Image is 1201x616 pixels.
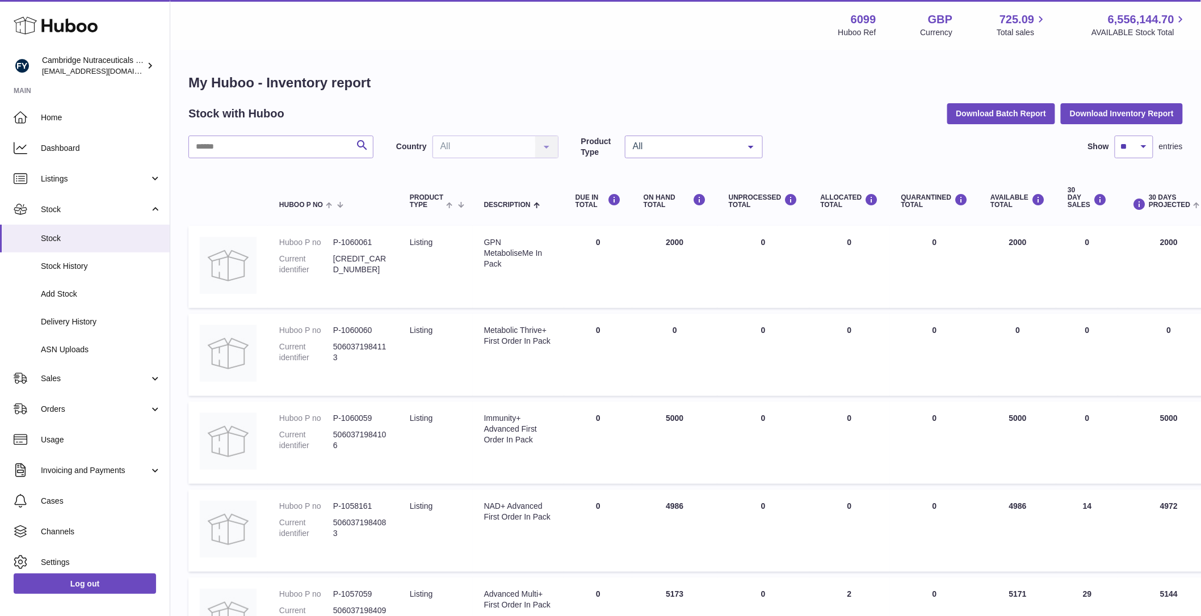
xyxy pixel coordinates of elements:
[809,314,890,396] td: 0
[333,254,387,275] dd: [CREDIT_CARD_NUMBER]
[564,226,632,308] td: 0
[729,193,798,209] div: UNPROCESSED Total
[484,237,553,269] div: GPN MetaboliseMe In Pack
[979,490,1056,572] td: 4986
[484,201,531,209] span: Description
[576,193,621,209] div: DUE IN TOTAL
[41,174,149,184] span: Listings
[14,573,156,594] a: Log out
[279,325,333,336] dt: Huboo P no
[484,325,553,347] div: Metabolic Thrive+ First Order In Pack
[1088,141,1109,152] label: Show
[581,136,619,158] label: Product Type
[990,193,1045,209] div: AVAILABLE Total
[279,341,333,363] dt: Current identifier
[200,325,257,382] img: product image
[809,402,890,484] td: 0
[564,402,632,484] td: 0
[821,193,879,209] div: ALLOCATED Total
[921,27,953,38] div: Currency
[41,204,149,215] span: Stock
[1056,226,1118,308] td: 0
[41,344,161,355] span: ASN Uploads
[933,238,937,247] span: 0
[333,517,387,539] dd: 5060371984083
[1159,141,1183,152] span: entries
[333,325,387,336] dd: P-1060060
[279,237,333,248] dt: Huboo P no
[928,12,952,27] strong: GBP
[41,557,161,568] span: Settings
[717,402,809,484] td: 0
[838,27,876,38] div: Huboo Ref
[41,317,161,327] span: Delivery History
[279,413,333,424] dt: Huboo P no
[1061,103,1183,124] button: Download Inventory Report
[41,526,161,537] span: Channels
[279,254,333,275] dt: Current identifier
[41,143,161,154] span: Dashboard
[1056,490,1118,572] td: 14
[997,27,1047,38] span: Total sales
[41,434,161,445] span: Usage
[200,413,257,470] img: product image
[484,413,553,445] div: Immunity+ Advanced First Order In Pack
[279,501,333,512] dt: Huboo P no
[809,490,890,572] td: 0
[41,289,161,299] span: Add Stock
[979,402,1056,484] td: 5000
[947,103,1056,124] button: Download Batch Report
[41,373,149,384] span: Sales
[484,589,553,610] div: Advanced Multi+ First Order In Pack
[809,226,890,308] td: 0
[410,589,432,598] span: listing
[851,12,876,27] strong: 6099
[901,193,968,209] div: QUARANTINED Total
[42,55,144,77] div: Cambridge Nutraceuticals Ltd
[41,233,161,244] span: Stock
[279,589,333,600] dt: Huboo P no
[564,490,632,572] td: 0
[1149,194,1190,209] span: 30 DAYS PROJECTED
[279,517,333,539] dt: Current identifier
[333,589,387,600] dd: P-1057059
[979,314,1056,396] td: 0
[564,314,632,396] td: 0
[333,429,387,451] dd: 5060371984106
[410,194,443,209] span: Product Type
[1068,187,1107,209] div: 30 DAY SALES
[1108,12,1174,27] span: 6,556,144.70
[632,226,717,308] td: 2000
[933,589,937,598] span: 0
[42,66,167,75] span: [EMAIL_ADDRESS][DOMAIN_NAME]
[279,429,333,451] dt: Current identifier
[14,57,31,74] img: huboo@camnutra.com
[279,201,323,209] span: Huboo P no
[41,465,149,476] span: Invoicing and Payments
[644,193,706,209] div: ON HAND Total
[200,237,257,294] img: product image
[333,501,387,512] dd: P-1058161
[41,261,161,272] span: Stock History
[630,141,740,152] span: All
[1091,12,1187,38] a: 6,556,144.70 AVAILABLE Stock Total
[979,226,1056,308] td: 2000
[632,314,717,396] td: 0
[484,501,553,522] div: NAD+ Advanced First Order In Pack
[933,414,937,423] span: 0
[717,490,809,572] td: 0
[933,326,937,335] span: 0
[1056,314,1118,396] td: 0
[410,238,432,247] span: listing
[41,404,149,415] span: Orders
[410,414,432,423] span: listing
[333,341,387,363] dd: 5060371984113
[396,141,427,152] label: Country
[632,490,717,572] td: 4986
[997,12,1047,38] a: 725.09 Total sales
[1000,12,1034,27] span: 725.09
[410,501,432,510] span: listing
[200,501,257,558] img: product image
[41,112,161,123] span: Home
[1056,402,1118,484] td: 0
